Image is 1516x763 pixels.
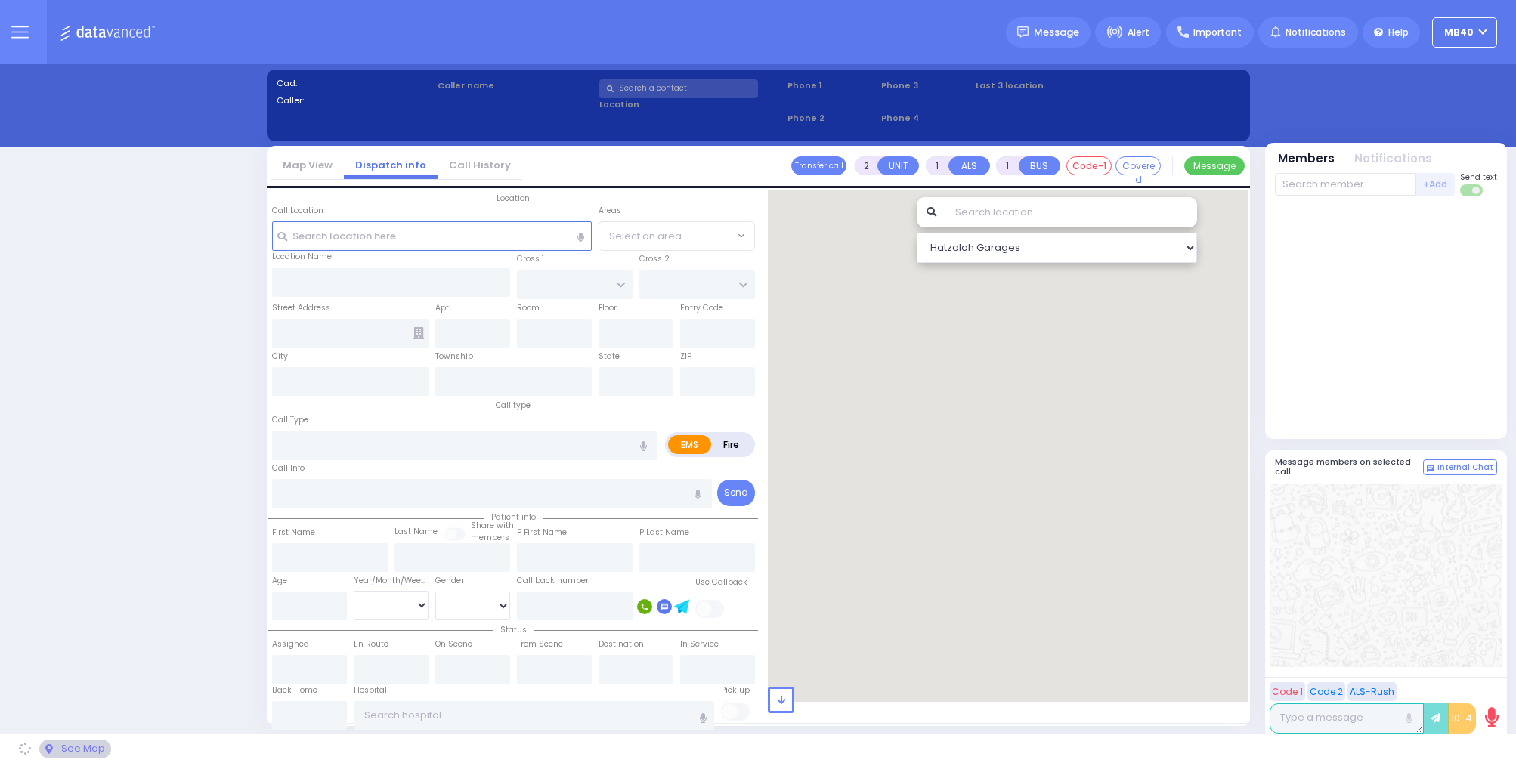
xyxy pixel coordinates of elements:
[272,527,315,539] label: First Name
[680,638,719,650] label: In Service
[1128,26,1149,39] span: Alert
[1388,26,1409,39] span: Help
[435,575,464,587] label: Gender
[277,94,433,107] label: Caller:
[721,684,750,697] label: Pick up
[272,221,592,250] input: Search location here
[271,158,344,172] a: Map View
[60,23,160,42] img: Logo
[493,624,534,635] span: Status
[39,740,110,758] div: See map
[710,435,753,454] label: Fire
[517,638,563,650] label: From Scene
[1270,682,1305,701] button: Code 1
[1460,171,1497,183] span: Send text
[609,229,682,244] span: Select an area
[948,156,990,175] button: ALS
[438,79,594,92] label: Caller name
[272,638,309,650] label: Assigned
[471,520,514,531] small: Share with
[599,302,617,314] label: Floor
[668,435,712,454] label: EMS
[945,197,1197,227] input: Search location
[717,480,755,506] button: Send
[1034,25,1079,40] span: Message
[680,351,691,363] label: ZIP
[354,575,429,587] div: Year/Month/Week/Day
[344,158,438,172] a: Dispatch info
[484,511,543,523] span: Patient info
[1278,150,1335,168] button: Members
[272,575,287,587] label: Age
[881,112,970,125] span: Phone 4
[272,414,308,426] label: Call Type
[599,98,783,111] label: Location
[1275,457,1423,477] h5: Message members on selected call
[438,158,522,172] a: Call History
[787,79,877,92] span: Phone 1
[1275,173,1416,196] input: Search member
[354,638,388,650] label: En Route
[435,351,473,363] label: Township
[1184,156,1245,175] button: Message
[394,526,438,538] label: Last Name
[1115,156,1161,175] button: Covered
[272,684,317,697] label: Back Home
[1017,26,1029,38] img: message.svg
[517,302,540,314] label: Room
[1347,682,1397,701] button: ALS-Rush
[517,527,567,539] label: P First Name
[277,77,433,90] label: Cad:
[1354,150,1432,168] button: Notifications
[517,575,589,587] label: Call back number
[354,701,714,730] input: Search hospital
[787,112,877,125] span: Phone 2
[695,576,747,588] label: Use Callback
[976,79,1108,92] label: Last 3 location
[272,351,288,363] label: City
[599,205,621,217] label: Areas
[354,684,387,697] label: Hospital
[489,193,537,204] span: Location
[877,156,919,175] button: UNIT
[272,205,323,217] label: Call Location
[272,302,330,314] label: Street Address
[1427,465,1434,472] img: comment-alt.png
[680,302,723,314] label: Entry Code
[639,527,689,539] label: P Last Name
[1193,26,1242,39] span: Important
[599,79,758,98] input: Search a contact
[1286,26,1346,39] span: Notifications
[413,327,424,339] span: Other building occupants
[1437,462,1493,473] span: Internal Chat
[1066,156,1112,175] button: Code-1
[435,638,472,650] label: On Scene
[488,400,538,411] span: Call type
[599,638,644,650] label: Destination
[1444,26,1474,39] span: MB40
[1423,459,1497,476] button: Internal Chat
[1432,17,1497,48] button: MB40
[881,79,970,92] span: Phone 3
[272,251,332,263] label: Location Name
[791,156,846,175] button: Transfer call
[639,253,670,265] label: Cross 2
[435,302,449,314] label: Apt
[599,351,620,363] label: State
[471,532,509,543] span: members
[1460,183,1484,198] label: Turn off text
[1019,156,1060,175] button: BUS
[517,253,544,265] label: Cross 1
[1307,682,1345,701] button: Code 2
[272,462,305,474] label: Call Info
